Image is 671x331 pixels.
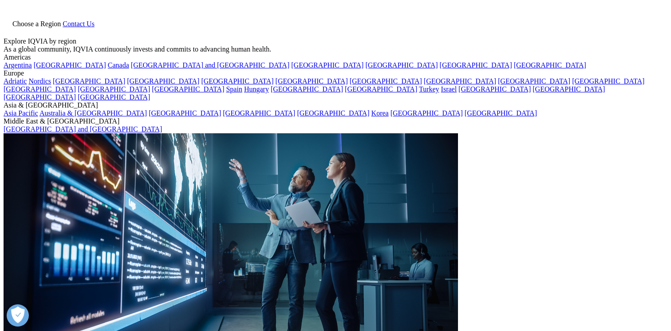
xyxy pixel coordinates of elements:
a: [GEOGRAPHIC_DATA] [271,85,343,93]
a: [GEOGRAPHIC_DATA] [533,85,605,93]
a: [GEOGRAPHIC_DATA] [440,61,512,69]
a: [GEOGRAPHIC_DATA] [201,77,273,85]
a: [GEOGRAPHIC_DATA] and [GEOGRAPHIC_DATA] [131,61,289,69]
a: Canada [108,61,129,69]
a: Turkey [419,85,439,93]
a: [GEOGRAPHIC_DATA] [152,85,224,93]
span: Choose a Region [12,20,61,28]
a: [GEOGRAPHIC_DATA] [4,85,76,93]
a: [GEOGRAPHIC_DATA] [345,85,417,93]
a: [GEOGRAPHIC_DATA] [391,109,463,117]
a: [GEOGRAPHIC_DATA] and [GEOGRAPHIC_DATA] [4,125,162,133]
a: Israel [441,85,457,93]
a: Adriatic [4,77,27,85]
a: Spain [226,85,242,93]
a: [GEOGRAPHIC_DATA] [34,61,106,69]
a: [GEOGRAPHIC_DATA] [223,109,295,117]
div: As a global community, IQVIA continuously invests and commits to advancing human health. [4,45,667,53]
a: [GEOGRAPHIC_DATA] [297,109,369,117]
a: [GEOGRAPHIC_DATA] [572,77,644,85]
a: [GEOGRAPHIC_DATA] [78,85,150,93]
a: Argentina [4,61,32,69]
a: Hungary [244,85,269,93]
a: [GEOGRAPHIC_DATA] [53,77,125,85]
a: Asia Pacific [4,109,38,117]
a: Contact Us [63,20,95,28]
div: Middle East & [GEOGRAPHIC_DATA] [4,117,667,125]
a: Nordics [28,77,51,85]
div: Europe [4,69,667,77]
a: [GEOGRAPHIC_DATA] [424,77,496,85]
a: [GEOGRAPHIC_DATA] [498,77,570,85]
a: [GEOGRAPHIC_DATA] [458,85,531,93]
div: Explore IQVIA by region [4,37,667,45]
a: [GEOGRAPHIC_DATA] [291,61,363,69]
div: Americas [4,53,667,61]
a: [GEOGRAPHIC_DATA] [4,93,76,101]
div: Asia & [GEOGRAPHIC_DATA] [4,101,667,109]
a: [GEOGRAPHIC_DATA] [465,109,537,117]
a: [GEOGRAPHIC_DATA] [365,61,438,69]
a: [GEOGRAPHIC_DATA] [78,93,150,101]
a: Australia & [GEOGRAPHIC_DATA] [39,109,147,117]
a: [GEOGRAPHIC_DATA] [514,61,586,69]
a: [GEOGRAPHIC_DATA] [149,109,221,117]
a: [GEOGRAPHIC_DATA] [350,77,422,85]
button: Open Preferences [7,304,29,327]
a: Korea [371,109,389,117]
a: [GEOGRAPHIC_DATA] [127,77,199,85]
a: [GEOGRAPHIC_DATA] [276,77,348,85]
